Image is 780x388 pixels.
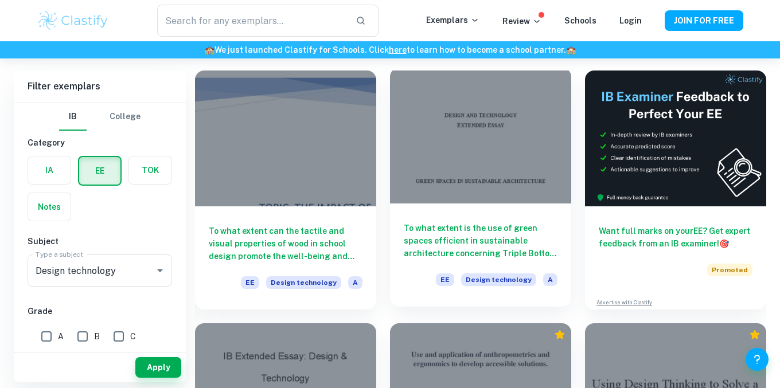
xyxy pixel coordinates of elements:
p: Exemplars [426,14,479,26]
button: Apply [135,357,181,378]
span: Promoted [707,264,752,276]
button: IA [28,156,71,184]
img: Thumbnail [585,70,766,206]
h6: Filter exemplars [14,70,186,103]
button: IB [59,103,87,131]
button: TOK [129,156,171,184]
h6: Subject [28,235,172,248]
button: Open [152,262,168,279]
a: To what extent can the tactile and visual properties of wood in school design promote the well-be... [195,70,376,309]
span: 🏫 [205,45,214,54]
h6: Grade [28,305,172,318]
button: College [110,103,141,131]
a: Login [619,16,642,25]
input: Search for any exemplars... [157,5,346,37]
button: JOIN FOR FREE [665,10,743,31]
h6: Want full marks on your EE ? Get expert feedback from an IB examiner! [599,225,752,250]
label: Type a subject [36,249,83,259]
h6: We just launched Clastify for Schools. Click to learn how to become a school partner. [2,44,778,56]
span: A [348,276,362,289]
p: Review [502,15,541,28]
button: EE [79,157,120,185]
span: A [58,330,64,343]
span: Design technology [461,273,536,286]
span: A [543,273,557,286]
a: here [389,45,407,54]
a: Advertise with Clastify [596,299,652,307]
span: EE [241,276,259,289]
a: Want full marks on yourEE? Get expert feedback from an IB examiner!PromotedAdvertise with Clastify [585,70,766,309]
h6: Category [28,136,172,149]
h6: To what extent is the use of green spaces efficient in sustainable architecture concerning Triple... [404,222,557,260]
span: EE [436,273,454,286]
button: Help and Feedback [746,348,769,371]
a: To what extent is the use of green spaces efficient in sustainable architecture concerning Triple... [390,70,571,309]
div: Filter type choice [59,103,141,131]
button: Notes [28,193,71,221]
span: Design technology [266,276,341,289]
img: Clastify logo [37,9,110,32]
h6: To what extent can the tactile and visual properties of wood in school design promote the well-be... [209,225,362,262]
span: C [130,330,136,343]
span: 🏫 [566,45,576,54]
span: 🎯 [719,239,729,248]
div: Premium [749,329,760,340]
div: Premium [554,329,565,340]
a: Schools [564,16,596,25]
span: B [94,330,100,343]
